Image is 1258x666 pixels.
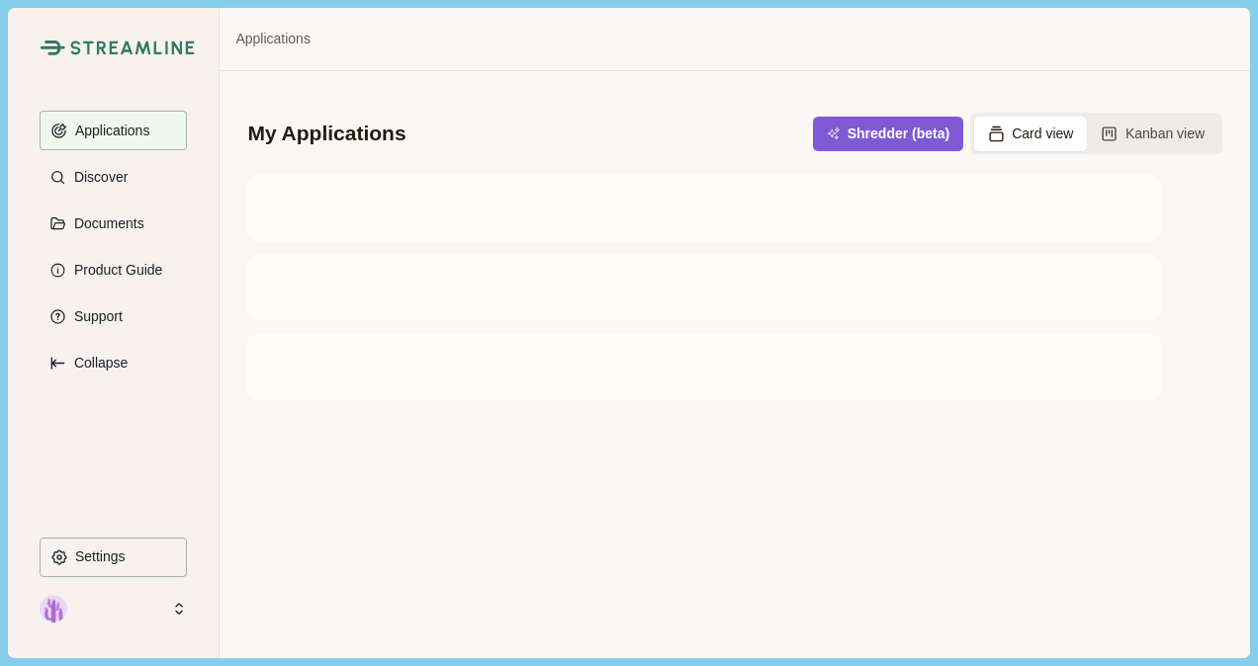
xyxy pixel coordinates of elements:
img: Streamline Climate Logo [40,40,64,55]
button: Settings [40,538,187,577]
a: Applications [235,29,311,49]
p: Discover [67,169,128,186]
button: Kanban view [1087,117,1218,151]
p: Product Guide [67,262,163,279]
a: Settings [40,538,187,584]
button: Documents [40,204,187,243]
p: Applications [68,123,150,139]
div: My Applications [247,120,405,147]
button: Card view [974,117,1088,151]
p: Settings [68,548,126,565]
p: Collapse [67,355,128,372]
p: Documents [67,215,144,232]
button: Expand [40,343,187,382]
a: Streamline Climate LogoStreamline Climate Logo [40,40,187,55]
button: Product Guide [40,250,187,290]
button: Shredder (beta) [813,117,963,151]
p: Support [67,308,123,325]
button: Applications [40,111,187,150]
button: Support [40,296,187,336]
img: Streamline Climate Logo [70,41,195,55]
button: Discover [40,157,187,197]
img: profile picture [40,595,67,623]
